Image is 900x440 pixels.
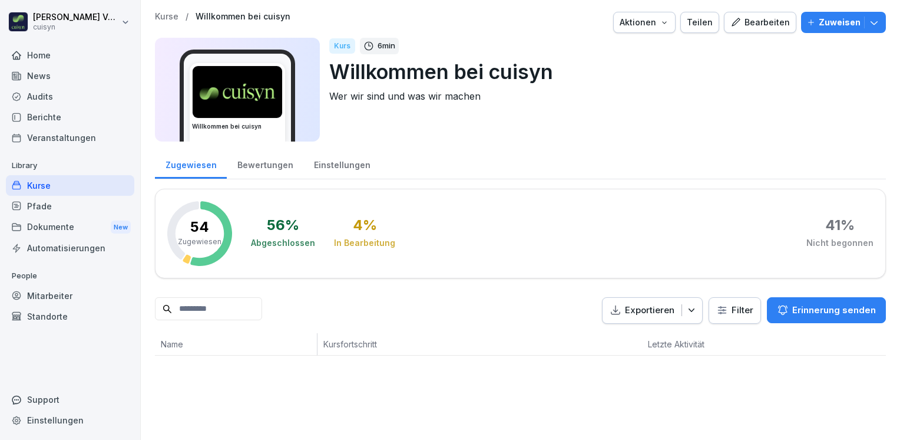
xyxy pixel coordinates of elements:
p: 6 min [378,40,395,52]
div: In Bearbeitung [334,237,395,249]
a: Willkommen bei cuisyn [196,12,290,22]
p: People [6,267,134,285]
div: Abgeschlossen [251,237,315,249]
a: News [6,65,134,86]
a: Home [6,45,134,65]
p: 54 [190,220,209,234]
a: Zugewiesen [155,149,227,179]
a: Berichte [6,107,134,127]
button: Teilen [680,12,719,33]
p: [PERSON_NAME] Völsch [33,12,119,22]
h3: Willkommen bei cuisyn [192,122,283,131]
button: Erinnerung senden [767,297,886,323]
a: Einstellungen [303,149,380,179]
p: Exportieren [625,304,674,317]
button: Exportieren [602,297,703,324]
p: Willkommen bei cuisyn [329,57,876,87]
div: Filter [716,304,753,316]
a: Pfade [6,196,134,216]
button: Filter [709,298,760,323]
p: Zugewiesen [178,237,221,247]
button: Zuweisen [801,12,886,33]
button: Bearbeiten [724,12,796,33]
p: Kursfortschritt [323,338,515,350]
a: Kurse [6,175,134,196]
a: Mitarbeiter [6,285,134,306]
p: Erinnerung senden [792,304,876,317]
a: Standorte [6,306,134,327]
div: Aktionen [620,16,669,29]
a: Bewertungen [227,149,303,179]
a: Kurse [155,12,178,22]
div: 41 % [825,218,855,232]
img: v3waek6d9s64spglai58xorv.png [193,66,282,118]
div: Teilen [687,16,713,29]
a: Audits [6,86,134,107]
div: Support [6,389,134,410]
a: Einstellungen [6,410,134,431]
div: 4 % [353,218,377,232]
p: cuisyn [33,23,119,31]
p: Wer wir sind und was wir machen [329,89,876,103]
div: 56 % [267,218,299,232]
a: Automatisierungen [6,238,134,258]
p: Letzte Aktivität [648,338,737,350]
a: DokumenteNew [6,216,134,238]
div: Nicht begonnen [806,237,873,249]
a: Veranstaltungen [6,127,134,148]
div: New [111,221,131,234]
div: Dokumente [6,216,134,238]
p: Library [6,156,134,175]
button: Aktionen [613,12,676,33]
div: Bearbeiten [730,16,790,29]
p: Zuweisen [819,16,861,29]
p: Name [161,338,311,350]
p: / [186,12,188,22]
div: Kurs [329,38,355,54]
